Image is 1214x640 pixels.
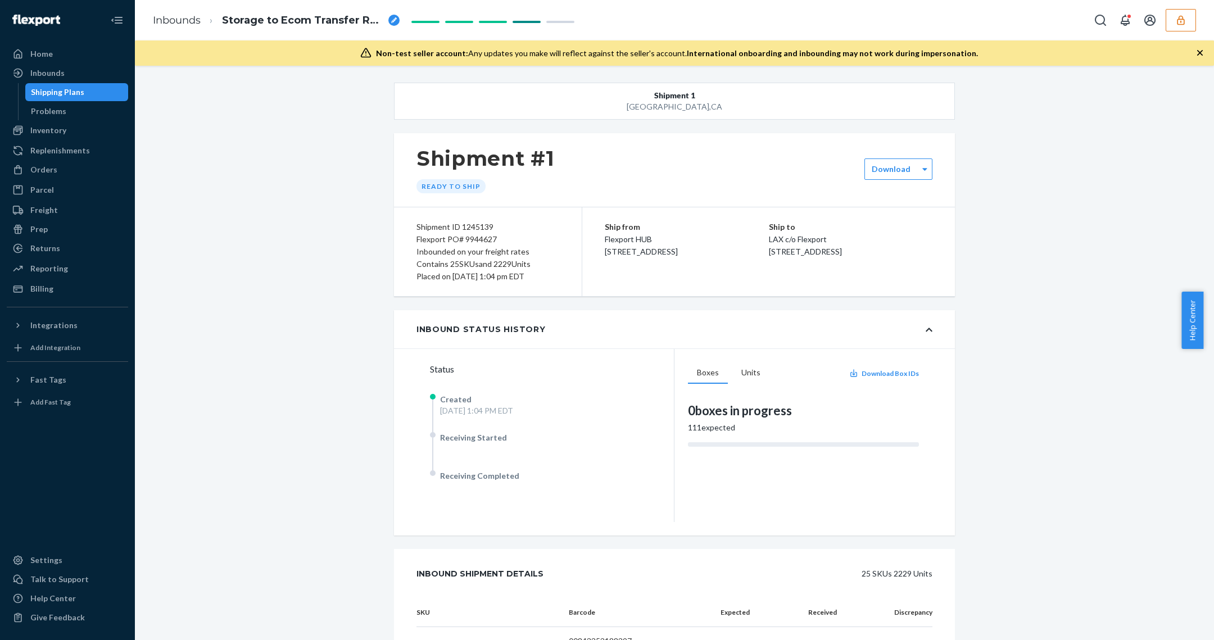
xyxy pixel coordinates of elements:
span: Created [440,394,472,404]
div: Add Integration [30,343,80,352]
a: Inbounds [7,64,128,82]
div: Problems [31,106,66,117]
div: Talk to Support [30,574,89,585]
a: Problems [25,102,129,120]
th: Discrepancy [846,598,932,627]
th: Barcode [560,598,703,627]
a: Parcel [7,181,128,199]
span: International onboarding and inbounding may not work during impersonation. [687,48,978,58]
div: Add Fast Tag [30,397,71,407]
div: Contains 25 SKUs and 2229 Units [416,258,559,270]
div: Inbounds [30,67,65,79]
span: Receiving Started [440,433,507,442]
button: Shipment 1[GEOGRAPHIC_DATA],CA [394,83,955,120]
div: Prep [30,224,48,235]
p: Ship from [605,221,769,233]
button: Talk to Support [7,570,128,588]
button: Open Search Box [1089,9,1112,31]
div: Inventory [30,125,66,136]
a: Replenishments [7,142,128,160]
span: Shipment 1 [654,90,695,101]
h1: Shipment #1 [416,147,555,170]
a: Prep [7,220,128,238]
th: Expected [703,598,759,627]
a: Add Integration [7,339,128,357]
label: Download [872,164,910,175]
a: Inbounds [153,14,201,26]
a: Returns [7,239,128,257]
div: Fast Tags [30,374,66,385]
span: Non-test seller account: [376,48,468,58]
a: Billing [7,280,128,298]
div: 0 boxes in progress [688,402,919,419]
a: Home [7,45,128,63]
th: Received [759,598,845,627]
div: Reporting [30,263,68,274]
div: Inbound Status History [416,324,545,335]
a: Inventory [7,121,128,139]
div: Orders [30,164,57,175]
div: Replenishments [30,145,90,156]
div: Freight [30,205,58,216]
th: SKU [416,598,560,627]
span: Receiving Completed [440,471,519,480]
div: 25 SKUs 2229 Units [569,562,932,585]
a: Add Fast Tag [7,393,128,411]
button: Boxes [688,362,728,384]
div: Help Center [30,593,76,604]
a: Shipping Plans [25,83,129,101]
a: Settings [7,551,128,569]
div: Placed on [DATE] 1:04 pm EDT [416,270,559,283]
div: Inbounded on your freight rates [416,246,559,258]
div: 111 expected [688,422,919,433]
div: Any updates you make will reflect against the seller's account. [376,48,978,59]
p: LAX c/o Flexport [769,233,933,246]
a: Help Center [7,589,128,607]
button: Help Center [1181,292,1203,349]
div: Inbound Shipment Details [416,562,543,585]
button: Give Feedback [7,609,128,627]
div: [DATE] 1:04 PM EDT [440,405,513,416]
button: Open notifications [1114,9,1136,31]
div: Status [430,362,674,376]
span: Storage to Ecom Transfer RP4HH2UU09K91 [222,13,384,28]
div: Home [30,48,53,60]
div: Parcel [30,184,54,196]
a: Orders [7,161,128,179]
div: Settings [30,555,62,566]
span: [STREET_ADDRESS] [769,247,842,256]
div: Integrations [30,320,78,331]
button: Download Box IDs [849,369,919,378]
div: Returns [30,243,60,254]
div: Ready to ship [416,179,486,193]
ol: breadcrumbs [144,4,409,37]
button: Integrations [7,316,128,334]
span: Flexport HUB [STREET_ADDRESS] [605,234,678,256]
div: Flexport PO# 9944627 [416,233,559,246]
p: Ship to [769,221,933,233]
div: Billing [30,283,53,294]
button: Open account menu [1139,9,1161,31]
iframe: Opens a widget where you can chat to one of our agents [1141,606,1203,634]
div: [GEOGRAPHIC_DATA] , CA [451,101,899,112]
div: Shipping Plans [31,87,84,98]
a: Reporting [7,260,128,278]
div: Shipment ID 1245139 [416,221,559,233]
a: Freight [7,201,128,219]
button: Fast Tags [7,371,128,389]
button: Close Navigation [106,9,128,31]
div: Give Feedback [30,612,85,623]
img: Flexport logo [12,15,60,26]
button: Units [732,362,769,384]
